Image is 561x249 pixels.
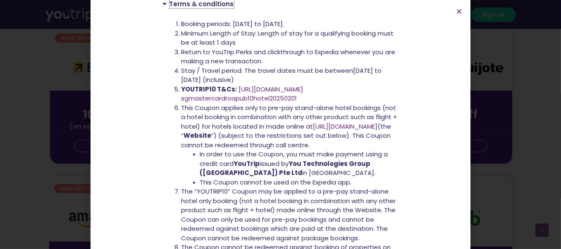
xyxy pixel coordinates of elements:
[184,131,212,140] b: Website
[181,187,396,242] span: The “YOUTRIP10” Coupon may be applied to a pre-pay stand-alone hotel only booking (not a hotel bo...
[234,159,260,168] b: YouTrip
[181,66,353,75] span: Stay / Travel period: The travel dates must be between
[181,48,396,66] span: Return to YouTrip Perks and clickthrough to Expedia whenever you are making a new transaction.
[260,159,289,168] span: issued by
[181,103,398,131] span: This Coupon applies only to pre-pay stand-alone hotel bookings (not a hotel booking in combinatio...
[181,19,399,29] li: Booking periods: [DATE] to [DATE].
[303,168,376,177] span: in [GEOGRAPHIC_DATA].
[181,29,394,47] span: Minimum Length of Stay: Length of stay for a qualifying booking must be at least 1 days
[313,122,378,131] a: [URL][DOMAIN_NAME]
[200,178,352,187] span: This Coupon cannot be used on the Expedia app.
[200,150,388,168] span: In order to use the Coupon, you must make payment using a credit card
[181,131,391,149] span: ”) (subject to the restrictions set out below). This Coupon cannot be redeemed through call centre.
[181,85,237,93] b: YOUTRIP10 T&Cs:
[181,94,297,103] a: sgmastercardroapub10hotel20250201
[456,8,462,14] a: Close
[181,122,392,140] span: (the “
[200,159,371,177] b: You Technologies Group ([GEOGRAPHIC_DATA]) Pte Ltd
[239,85,303,93] a: [URL][DOMAIN_NAME]
[181,66,399,85] li: [DATE] to [DATE] (inclusive)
